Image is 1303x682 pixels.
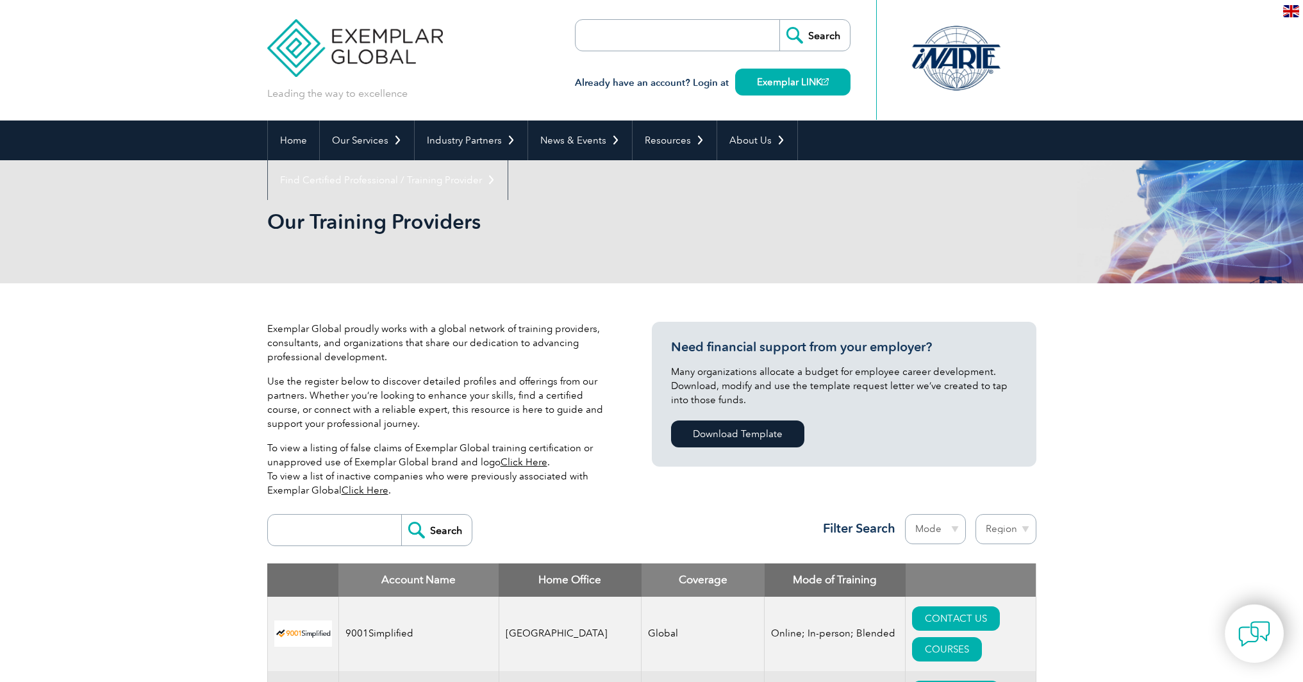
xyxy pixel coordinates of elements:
[320,121,414,160] a: Our Services
[338,597,499,671] td: 9001Simplified
[815,520,895,536] h3: Filter Search
[671,365,1017,407] p: Many organizations allocate a budget for employee career development. Download, modify and use th...
[267,212,806,232] h2: Our Training Providers
[633,121,717,160] a: Resources
[822,78,829,85] img: open_square.png
[401,515,472,545] input: Search
[267,322,613,364] p: Exemplar Global proudly works with a global network of training providers, consultants, and organ...
[499,563,642,597] th: Home Office: activate to sort column ascending
[338,563,499,597] th: Account Name: activate to sort column descending
[268,121,319,160] a: Home
[274,620,332,647] img: 37c9c059-616f-eb11-a812-002248153038-logo.png
[642,597,765,671] td: Global
[499,597,642,671] td: [GEOGRAPHIC_DATA]
[267,374,613,431] p: Use the register below to discover detailed profiles and offerings from our partners. Whether you...
[528,121,632,160] a: News & Events
[575,75,851,91] h3: Already have an account? Login at
[642,563,765,597] th: Coverage: activate to sort column ascending
[671,420,804,447] a: Download Template
[1238,618,1270,650] img: contact-chat.png
[1283,5,1299,17] img: en
[912,606,1000,631] a: CONTACT US
[912,637,982,661] a: COURSES
[765,563,906,597] th: Mode of Training: activate to sort column ascending
[735,69,851,96] a: Exemplar LINK
[267,441,613,497] p: To view a listing of false claims of Exemplar Global training certification or unapproved use of ...
[415,121,527,160] a: Industry Partners
[906,563,1036,597] th: : activate to sort column ascending
[342,485,388,496] a: Click Here
[267,87,408,101] p: Leading the way to excellence
[671,339,1017,355] h3: Need financial support from your employer?
[717,121,797,160] a: About Us
[268,160,508,200] a: Find Certified Professional / Training Provider
[501,456,547,468] a: Click Here
[765,597,906,671] td: Online; In-person; Blended
[779,20,850,51] input: Search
